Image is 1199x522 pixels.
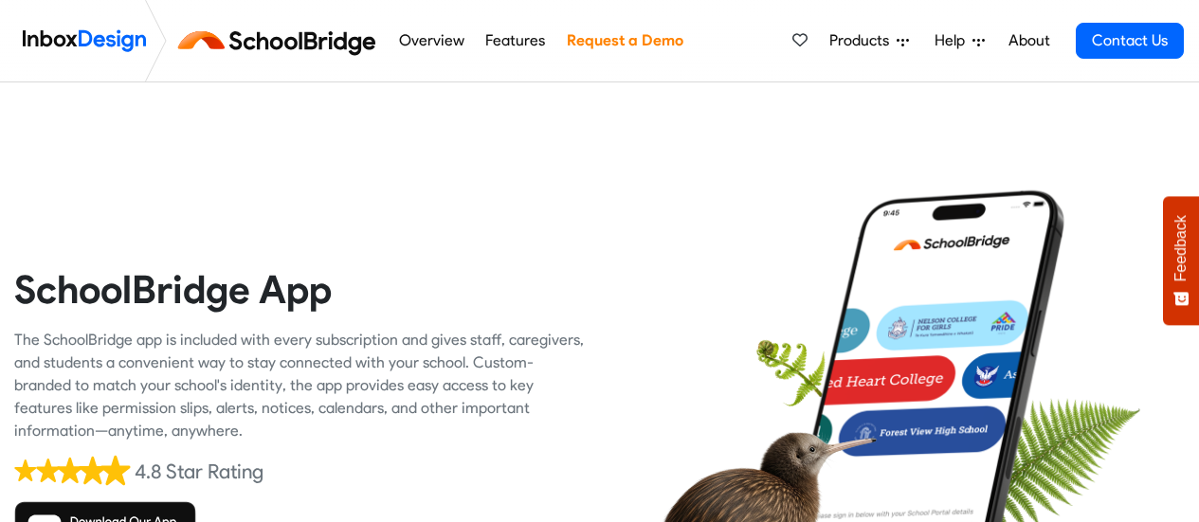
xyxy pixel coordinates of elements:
a: Request a Demo [561,22,688,60]
div: The SchoolBridge app is included with every subscription and gives staff, caregivers, and student... [14,329,586,442]
a: Contact Us [1076,23,1184,59]
span: Products [829,29,897,52]
span: Feedback [1172,215,1190,281]
a: Products [822,22,917,60]
heading: SchoolBridge App [14,265,586,314]
a: About [1003,22,1055,60]
a: Features [481,22,551,60]
span: Help [935,29,972,52]
button: Feedback - Show survey [1163,196,1199,325]
div: 4.8 Star Rating [135,458,263,486]
a: Overview [393,22,469,60]
img: schoolbridge logo [174,18,388,63]
a: Help [927,22,992,60]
